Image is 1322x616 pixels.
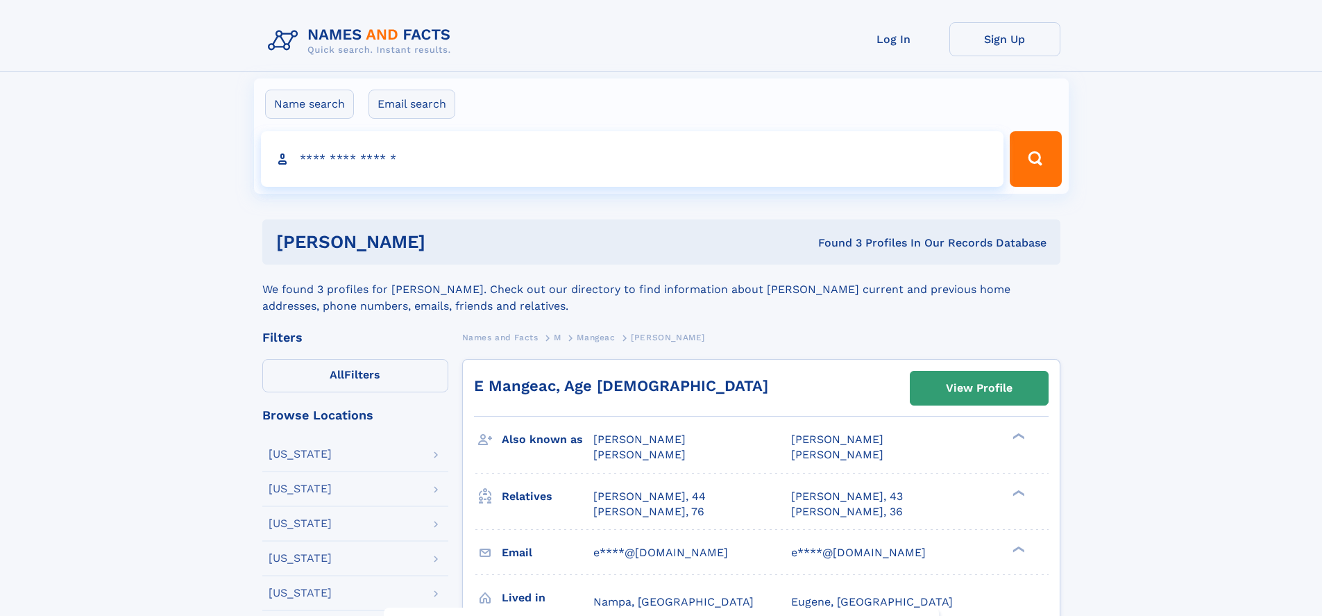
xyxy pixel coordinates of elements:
a: View Profile [910,372,1048,405]
h3: Relatives [502,485,593,508]
span: [PERSON_NAME] [631,333,705,342]
a: E Mangeac, Age [DEMOGRAPHIC_DATA] [474,377,768,394]
input: search input [261,131,1004,187]
label: Name search [265,90,354,119]
a: [PERSON_NAME], 76 [593,504,704,519]
div: Browse Locations [262,409,448,422]
a: Names and Facts [462,328,539,346]
div: [US_STATE] [269,588,332,599]
button: Search Button [1010,131,1061,187]
div: ❯ [1009,544,1026,553]
h3: Also known as [502,428,593,451]
span: [PERSON_NAME] [593,448,686,461]
a: Mangeac [577,328,615,346]
div: We found 3 profiles for [PERSON_NAME]. Check out our directory to find information about [PERSON_... [262,265,1060,315]
label: Email search [368,90,455,119]
span: [PERSON_NAME] [593,433,686,446]
span: Eugene, [GEOGRAPHIC_DATA] [791,595,953,608]
a: [PERSON_NAME], 36 [791,504,903,519]
a: [PERSON_NAME], 43 [791,489,903,504]
div: [US_STATE] [269,553,332,564]
label: Filters [262,359,448,392]
span: [PERSON_NAME] [791,433,883,446]
span: Mangeac [577,333,615,342]
a: M [554,328,561,346]
a: Sign Up [949,22,1060,56]
div: [US_STATE] [269,449,332,460]
h3: Email [502,541,593,565]
a: [PERSON_NAME], 44 [593,489,706,504]
div: [US_STATE] [269,518,332,529]
div: Found 3 Profiles In Our Records Database [622,235,1046,251]
img: Logo Names and Facts [262,22,462,60]
div: ❯ [1009,488,1026,497]
h3: Lived in [502,586,593,610]
div: ❯ [1009,432,1026,441]
span: [PERSON_NAME] [791,448,883,461]
a: Log In [838,22,949,56]
h1: [PERSON_NAME] [276,233,622,251]
div: [US_STATE] [269,483,332,494]
div: View Profile [946,372,1012,404]
span: M [554,333,561,342]
span: Nampa, [GEOGRAPHIC_DATA] [593,595,754,608]
span: All [330,368,344,381]
div: Filters [262,331,448,344]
